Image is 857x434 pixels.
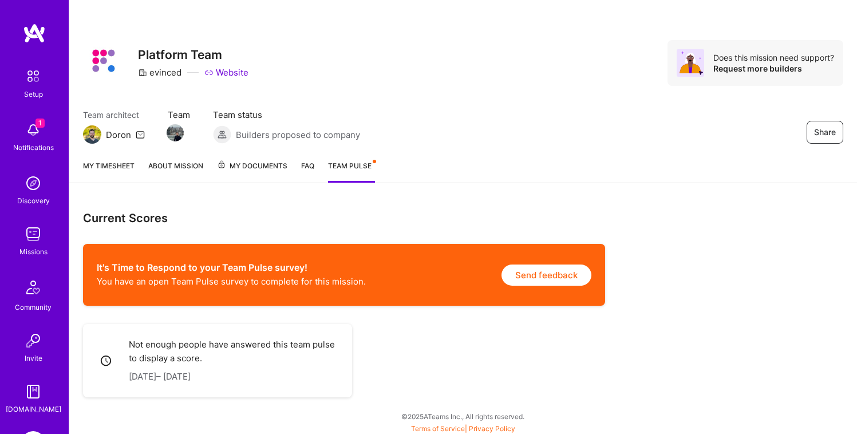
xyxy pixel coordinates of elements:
a: Website [204,66,248,78]
div: © 2025 ATeams Inc., All rights reserved. [69,402,857,431]
a: Team Pulse [328,160,375,183]
span: Team status [213,109,360,121]
img: guide book [22,380,45,403]
a: My timesheet [83,160,135,183]
img: bell [22,119,45,141]
div: evinced [138,66,181,78]
span: My Documents [217,160,287,172]
div: Doron [106,129,131,141]
span: Share [814,127,836,138]
img: teamwork [22,223,45,246]
img: logo [23,23,46,44]
a: My Documents [217,160,287,183]
i: icon Clock [100,354,113,368]
a: FAQ [301,160,314,183]
p: You have an open Team Pulse survey to complete for this mission. [97,275,366,287]
div: Request more builders [713,63,834,74]
p: Not enough people have answered this team pulse to display a score. [129,338,338,365]
button: Share [807,121,843,144]
span: Team architect [83,109,145,121]
button: Send feedback [501,265,591,286]
h2: It's Time to Respond to your Team Pulse survey! [97,262,366,273]
i: icon Mail [136,130,145,139]
p: [DATE] – [DATE] [129,370,338,384]
img: Community [19,274,47,301]
img: Team Member Avatar [167,124,184,141]
img: Invite [22,329,45,352]
img: discovery [22,172,45,195]
div: Missions [19,246,48,258]
img: Team Architect [83,125,101,144]
span: 1 [35,119,45,128]
a: About Mission [148,160,203,183]
h3: Current Scores [83,211,843,226]
img: setup [21,64,45,88]
div: Community [15,301,52,313]
span: Team Pulse [328,161,372,170]
span: | [411,424,515,433]
a: Terms of Service [411,424,465,433]
a: Team Member Avatar [168,123,183,143]
div: Notifications [13,141,54,153]
a: Privacy Policy [469,424,515,433]
div: Discovery [17,195,50,207]
i: icon CompanyGray [138,68,147,77]
div: Setup [24,88,43,100]
div: Does this mission need support? [713,52,834,63]
img: Builders proposed to company [213,125,231,144]
div: Invite [25,352,42,364]
span: Builders proposed to company [236,129,360,141]
img: Company Logo [83,40,124,81]
div: [DOMAIN_NAME] [6,403,61,415]
span: Team [168,109,190,121]
h3: Platform Team [138,48,248,62]
img: Avatar [677,49,704,77]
